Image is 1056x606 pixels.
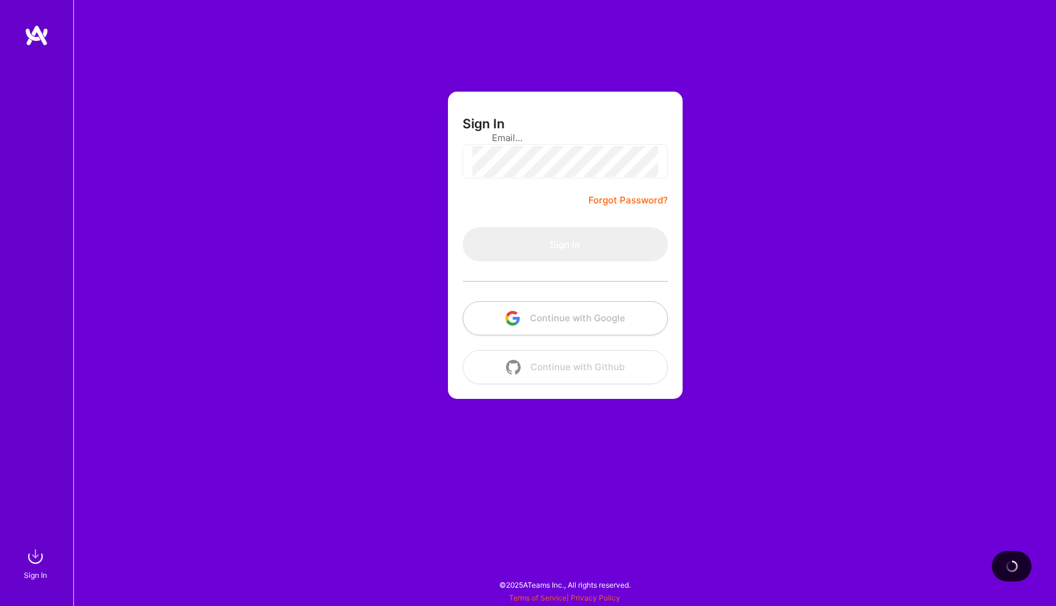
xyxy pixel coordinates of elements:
button: Sign In [463,227,668,261]
img: icon [506,360,521,374]
div: © 2025 ATeams Inc., All rights reserved. [73,569,1056,600]
button: Continue with Github [463,350,668,384]
button: Continue with Google [463,301,668,335]
img: sign in [23,544,48,569]
a: Forgot Password? [588,193,668,208]
img: loading [1006,560,1018,572]
input: Email... [492,122,639,153]
div: Sign In [24,569,47,582]
a: Terms of Service [509,593,566,602]
a: sign inSign In [26,544,48,582]
a: Privacy Policy [571,593,620,602]
h3: Sign In [463,116,505,131]
img: logo [24,24,49,46]
span: | [509,593,620,602]
img: icon [505,311,520,326]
